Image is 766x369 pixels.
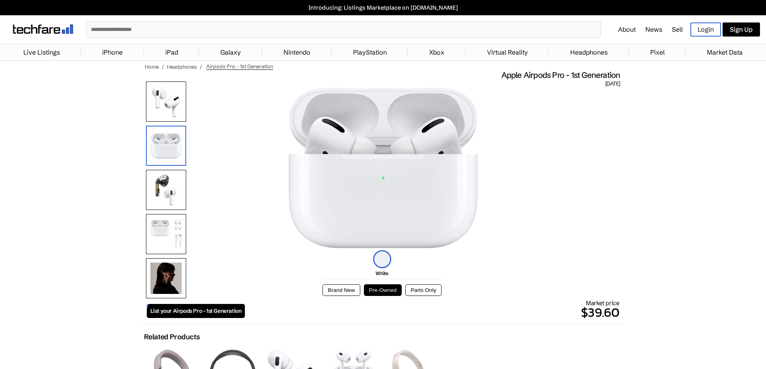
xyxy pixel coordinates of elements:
[566,44,612,60] a: Headphones
[322,284,360,296] button: Brand New
[690,22,721,37] a: Login
[723,22,760,37] a: Sign Up
[4,4,762,11] a: Introducing: Listings Marketplace on [DOMAIN_NAME]
[245,303,619,322] p: $39.60
[425,44,448,60] a: Xbox
[483,44,532,60] a: Virtual Reality
[146,126,186,166] img: Front
[98,44,127,60] a: iPhone
[618,25,636,33] a: About
[13,24,73,34] img: techfare logo
[206,63,273,70] span: Airpods Pro - 1st Generation
[703,44,747,60] a: Market Data
[288,88,477,248] img: Apple Airpods Pro 1st Generation
[150,308,242,314] span: List your Airpods Pro - 1st Generation
[145,63,159,70] a: Home
[501,70,620,80] span: Apple Airpods Pro - 1st Generation
[672,25,683,33] a: Sell
[146,82,186,122] img: Apple Airpods Pro 1st Generation
[373,250,391,268] img: white-icon
[645,25,662,33] a: News
[146,258,186,298] img: Wearing
[161,44,182,60] a: iPad
[245,299,619,322] div: Market price
[364,284,402,296] button: Pre-Owned
[146,214,186,254] img: All
[144,332,200,341] h2: Related Products
[349,44,391,60] a: PlayStation
[405,284,441,296] button: Parts Only
[167,63,197,70] a: Headphones
[147,304,245,318] a: List your Airpods Pro - 1st Generation
[376,270,388,276] span: White
[19,44,64,60] a: Live Listings
[605,80,620,88] span: [DATE]
[146,170,186,210] img: Stripped
[279,44,314,60] a: Nintendo
[200,63,202,70] span: /
[646,44,669,60] a: Pixel
[162,63,164,70] span: /
[216,44,245,60] a: Galaxy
